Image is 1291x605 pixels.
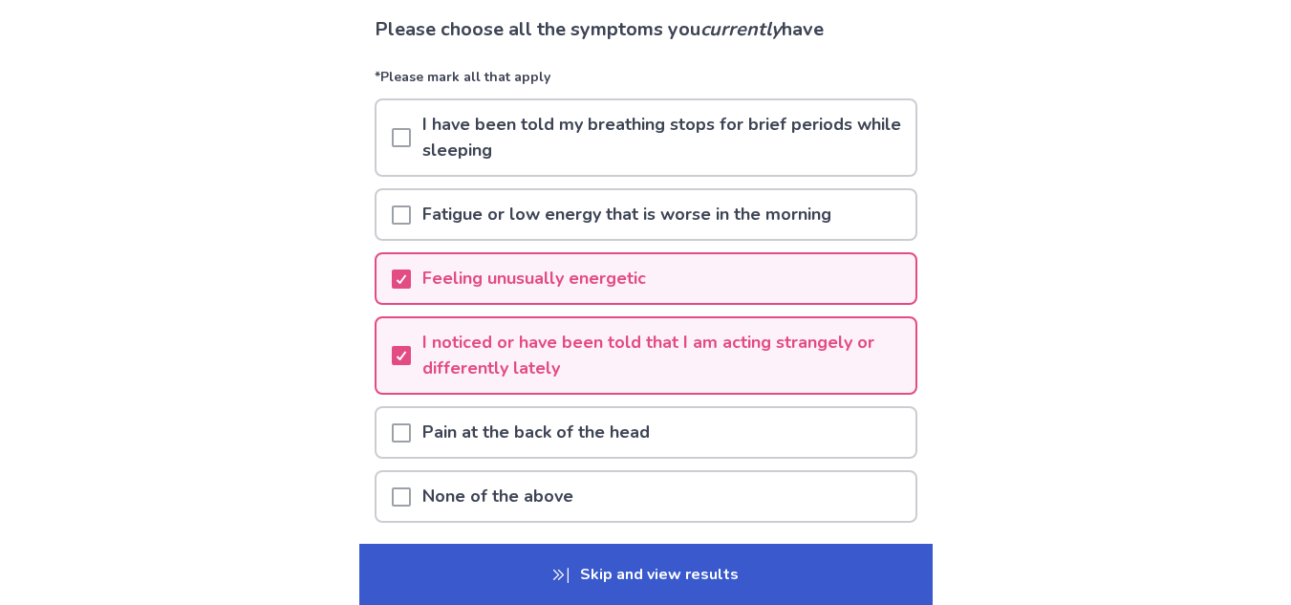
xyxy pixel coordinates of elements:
[411,254,657,303] p: Feeling unusually energetic
[375,67,917,98] p: *Please mark all that apply
[359,544,933,605] p: Skip and view results
[411,100,915,175] p: I have been told my breathing stops for brief periods while sleeping
[411,318,915,393] p: I noticed or have been told that I am acting strangely or differently lately
[411,190,843,239] p: Fatigue or low energy that is worse in the morning
[375,15,917,44] p: Please choose all the symptoms you have
[411,408,661,457] p: Pain at the back of the head
[411,472,585,521] p: None of the above
[700,16,782,42] i: currently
